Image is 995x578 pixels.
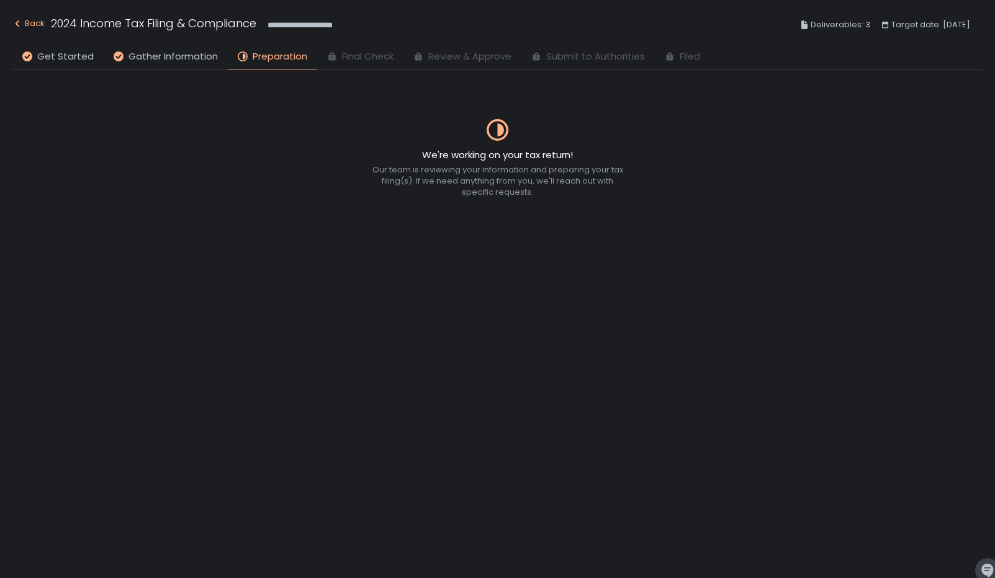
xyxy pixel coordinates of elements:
span: Get Started [37,50,94,64]
span: Preparation [253,50,307,64]
span: Deliverables: 3 [811,17,870,32]
h2: We're working on your tax return! [422,148,573,162]
span: Submit to Authorities [546,50,645,64]
span: Review & Approve [428,50,511,64]
span: Filed [680,50,700,64]
div: Our team is reviewing your information and preparing your tax filing(s). If we need anything from... [370,164,626,198]
span: Target date: [DATE] [891,17,970,32]
span: Final Check [342,50,394,64]
h1: 2024 Income Tax Filing & Compliance [51,15,256,32]
button: Back [12,15,45,35]
span: Gather Information [128,50,218,64]
div: Back [12,16,45,31]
